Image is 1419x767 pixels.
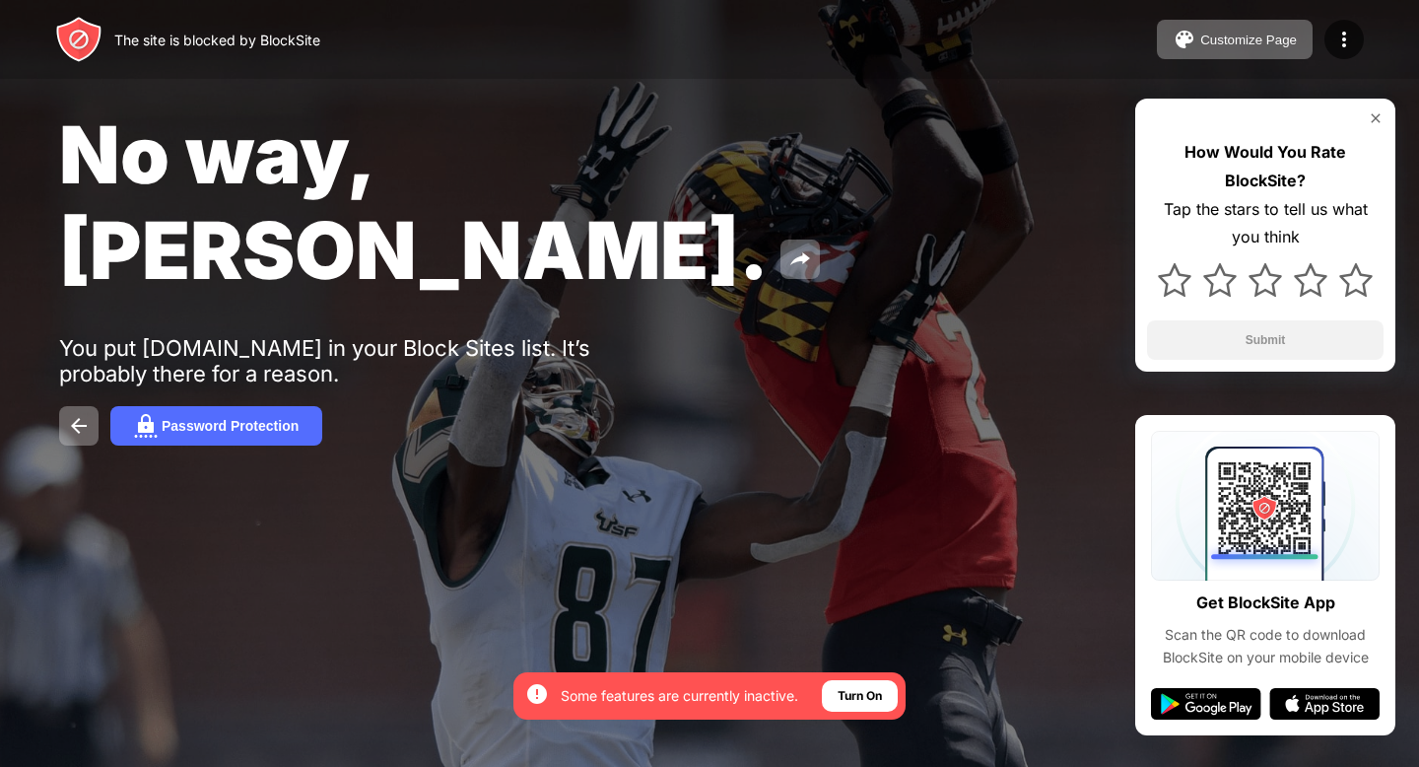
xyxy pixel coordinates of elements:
[55,16,102,63] img: header-logo.svg
[110,406,322,446] button: Password Protection
[1332,28,1356,51] img: menu-icon.svg
[134,414,158,438] img: password.svg
[1157,20,1313,59] button: Customize Page
[1151,688,1261,720] img: google-play.svg
[561,686,798,706] div: Some features are currently inactive.
[1147,195,1384,252] div: Tap the stars to tell us what you think
[1294,263,1327,297] img: star.svg
[114,32,320,48] div: The site is blocked by BlockSite
[1173,28,1196,51] img: pallet.svg
[67,414,91,438] img: back.svg
[1249,263,1282,297] img: star.svg
[59,335,668,386] div: You put [DOMAIN_NAME] in your Block Sites list. It’s probably there for a reason.
[1151,624,1380,668] div: Scan the QR code to download BlockSite on your mobile device
[525,682,549,706] img: error-circle-white.svg
[788,247,812,271] img: share.svg
[162,418,299,434] div: Password Protection
[1158,263,1191,297] img: star.svg
[1269,688,1380,720] img: app-store.svg
[1200,33,1297,47] div: Customize Page
[1368,110,1384,126] img: rate-us-close.svg
[1203,263,1237,297] img: star.svg
[1339,263,1373,297] img: star.svg
[1196,589,1335,617] div: Get BlockSite App
[838,686,882,706] div: Turn On
[1147,320,1384,360] button: Submit
[59,106,769,298] span: No way, [PERSON_NAME].
[1147,138,1384,195] div: How Would You Rate BlockSite?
